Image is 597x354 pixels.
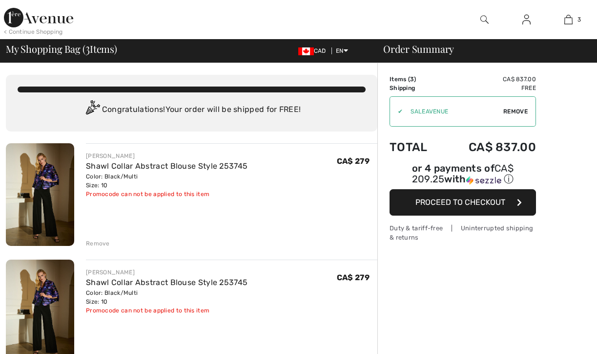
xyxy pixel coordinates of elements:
td: Total [390,131,442,164]
td: Free [442,84,536,92]
img: My Bag [564,14,573,25]
img: Shawl Collar Abstract Blouse Style 253745 [6,143,74,246]
span: CA$ 209.25 [412,162,514,185]
div: Order Summary [371,44,591,54]
img: 1ère Avenue [4,8,73,27]
span: EN [336,47,348,54]
div: < Continue Shopping [4,27,63,36]
span: 3 [85,42,90,54]
span: Remove [503,107,528,116]
td: CA$ 837.00 [442,131,536,164]
span: Proceed to Checkout [415,198,505,207]
span: CA$ 279 [337,273,370,282]
div: or 4 payments of with [390,164,536,186]
img: Canadian Dollar [298,47,314,55]
div: [PERSON_NAME] [86,152,247,160]
img: Congratulation2.svg [82,100,102,120]
div: Promocode can not be applied to this item [86,306,247,315]
div: [PERSON_NAME] [86,268,247,277]
a: 3 [548,14,589,25]
div: Promocode can not be applied to this item [86,190,247,199]
button: Proceed to Checkout [390,189,536,216]
div: Remove [86,239,110,248]
div: ✔ [390,107,403,116]
span: CAD [298,47,330,54]
td: Shipping [390,84,442,92]
input: Promo code [403,97,503,126]
img: Sezzle [466,176,501,185]
div: or 4 payments ofCA$ 209.25withSezzle Click to learn more about Sezzle [390,164,536,189]
td: Items ( ) [390,75,442,84]
span: CA$ 279 [337,156,370,166]
div: Congratulations! Your order will be shipped for FREE! [18,100,366,120]
img: search the website [480,14,489,25]
a: Shawl Collar Abstract Blouse Style 253745 [86,278,247,287]
span: My Shopping Bag ( Items) [6,44,117,54]
div: Duty & tariff-free | Uninterrupted shipping & returns [390,223,536,242]
td: CA$ 837.00 [442,75,536,84]
a: Sign In [515,14,538,26]
a: Shawl Collar Abstract Blouse Style 253745 [86,161,247,171]
span: 3 [410,76,414,83]
img: My Info [522,14,531,25]
div: Color: Black/Multi Size: 10 [86,172,247,190]
span: 3 [577,15,581,24]
div: Color: Black/Multi Size: 10 [86,288,247,306]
